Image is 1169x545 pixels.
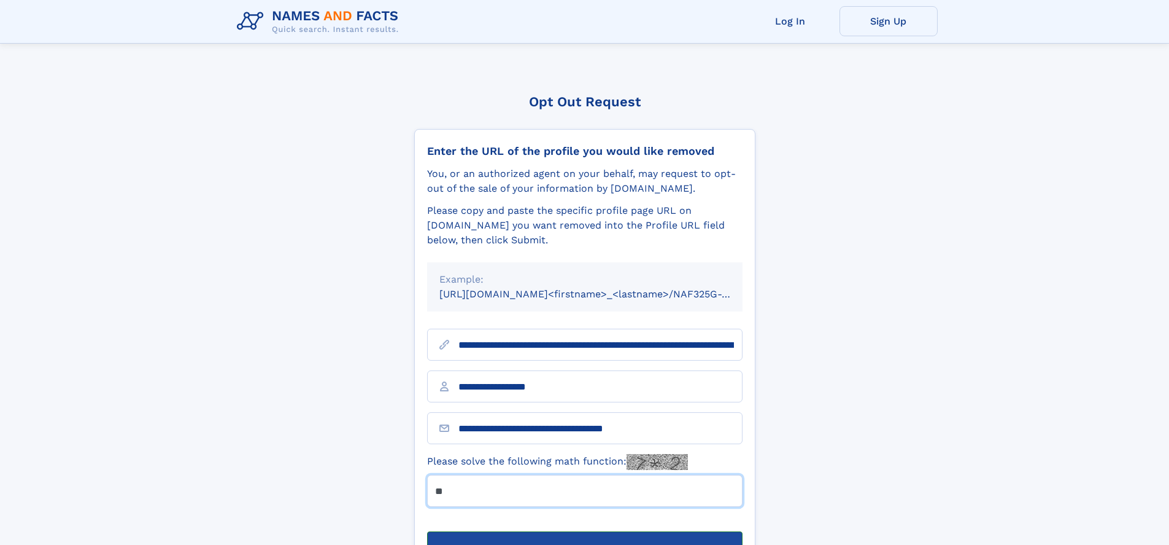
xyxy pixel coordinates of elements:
[427,454,688,470] label: Please solve the following math function:
[439,272,730,287] div: Example:
[741,6,839,36] a: Log In
[427,144,743,158] div: Enter the URL of the profile you would like removed
[839,6,938,36] a: Sign Up
[439,288,766,300] small: [URL][DOMAIN_NAME]<firstname>_<lastname>/NAF325G-xxxxxxxx
[427,167,743,196] div: You, or an authorized agent on your behalf, may request to opt-out of the sale of your informatio...
[414,94,755,109] div: Opt Out Request
[232,5,409,38] img: Logo Names and Facts
[427,203,743,248] div: Please copy and paste the specific profile page URL on [DOMAIN_NAME] you want removed into the Pr...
